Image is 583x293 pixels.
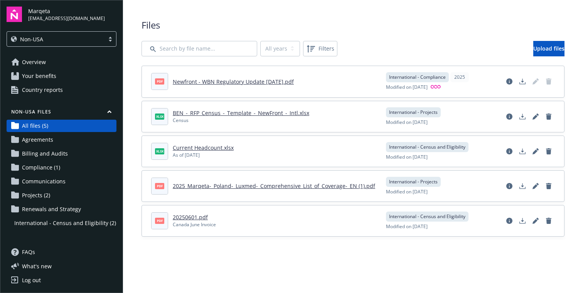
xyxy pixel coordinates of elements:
a: View file details [503,110,516,123]
a: International - Census and Eligibility (2) [7,217,116,229]
span: Billing and Audits [22,147,68,160]
div: Log out [22,274,41,286]
a: View file details [503,180,516,192]
div: Canada June Invoice [173,221,216,228]
span: Your benefits [22,70,56,82]
a: Edit document [529,215,542,227]
a: Projects (2) [7,189,116,202]
span: [EMAIL_ADDRESS][DOMAIN_NAME] [28,15,105,22]
span: Files [142,19,564,32]
a: View file details [503,75,516,88]
a: Download document [516,215,529,227]
span: xlsx [155,148,164,154]
a: Country reports [7,84,116,96]
a: Billing and Audits [7,147,116,160]
span: Modified on [DATE] [386,154,428,161]
a: FAQs [7,246,116,258]
span: Communications [22,175,66,188]
div: As of [DATE] [173,152,234,159]
span: International - Projects [389,109,438,116]
span: Modified on [DATE] [386,188,428,195]
button: What's new [7,262,64,270]
a: BEN_-_RFP_Census_-_Template_-_NewFront_-_Intl.xlsx [173,109,309,117]
a: Delete document [543,145,555,158]
span: What ' s new [22,262,52,270]
button: Marqeta[EMAIL_ADDRESS][DOMAIN_NAME] [28,7,116,22]
span: Non-USA [20,35,43,43]
span: Modified on [DATE] [386,223,428,230]
a: Renewals and Strategy [7,203,116,215]
a: Edit document [529,110,542,123]
div: Census [173,117,309,124]
span: xlsx [155,113,164,119]
a: View file details [503,145,516,158]
a: Communications [7,175,116,188]
img: navigator-logo.svg [7,7,22,22]
a: View file details [503,215,516,227]
button: Filters [303,41,337,56]
a: Delete document [543,180,555,192]
span: Projects (2) [22,189,50,202]
span: Compliance (1) [22,161,60,174]
span: International - Projects [389,178,438,185]
span: Marqeta [28,7,105,15]
a: Your benefits [7,70,116,82]
span: Renewals and Strategy [22,203,81,215]
span: International - Compliance [389,74,446,81]
a: Newfront - WBN Regulatory Update [DATE].pdf [173,78,294,85]
button: Non-USA Files [7,108,116,118]
a: Download document [516,180,529,192]
span: pdf [155,218,164,224]
span: Non-USA [11,35,101,43]
a: Current Headcount.xlsx [173,144,234,151]
span: pdf [155,183,164,189]
a: Edit document [529,145,542,158]
span: International - Census and Eligibility (2) [14,217,116,229]
a: Download document [516,145,529,158]
a: Delete document [543,215,555,227]
span: Edit document [529,75,542,88]
a: Upload files [533,41,564,56]
span: All files (5) [22,120,48,132]
span: Upload files [533,45,564,52]
a: All files (5) [7,120,116,132]
a: 2025_Marqeta-_Poland-_Luxmed-_Comprehensive_List_of_Coverage-_EN (1).pdf [173,182,375,190]
a: Compliance (1) [7,161,116,174]
span: International - Census and Eligibility [389,213,465,220]
span: Filters [318,44,334,53]
span: FAQs [22,246,35,258]
span: Overview [22,56,46,68]
span: Delete document [543,75,555,88]
span: Filters [305,42,336,55]
a: Delete document [543,110,555,123]
a: Overview [7,56,116,68]
a: Edit document [529,180,542,192]
input: Search by file name... [142,41,257,56]
a: Download document [516,75,529,88]
span: International - Census and Eligibility [389,144,465,151]
span: pdf [155,78,164,84]
div: 2025 [450,72,469,82]
span: Agreements [22,134,53,146]
a: Download document [516,110,529,123]
span: Country reports [22,84,63,96]
a: Agreements [7,134,116,146]
a: 20250601.pdf [173,213,208,221]
span: Modified on [DATE] [386,84,428,91]
span: Modified on [DATE] [386,119,428,126]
